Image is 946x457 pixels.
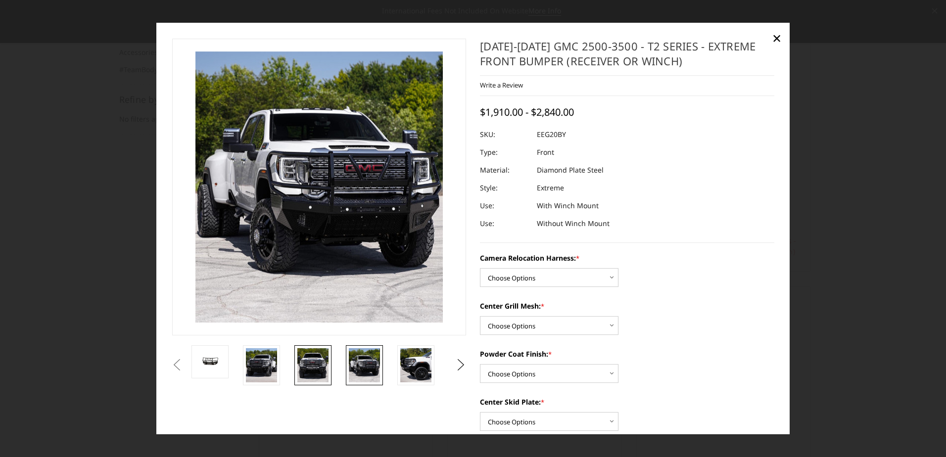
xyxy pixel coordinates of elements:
[246,348,277,382] img: 2020-2023 GMC 2500-3500 - T2 Series - Extreme Front Bumper (receiver or winch)
[537,197,599,215] dd: With Winch Mount
[537,144,554,162] dd: Front
[170,358,185,372] button: Previous
[537,180,564,197] dd: Extreme
[480,215,529,233] dt: Use:
[480,144,529,162] dt: Type:
[297,348,329,382] img: 2020-2023 GMC 2500-3500 - T2 Series - Extreme Front Bumper (receiver or winch)
[349,348,380,382] img: 2020-2023 GMC 2500-3500 - T2 Series - Extreme Front Bumper (receiver or winch)
[480,180,529,197] dt: Style:
[480,81,523,90] a: Write a Review
[769,30,785,46] a: Close
[480,253,774,264] label: Camera Relocation Harness:
[537,215,610,233] dd: Without Winch Mount
[772,27,781,48] span: ×
[480,197,529,215] dt: Use:
[454,358,469,372] button: Next
[172,39,467,335] a: 2020-2023 GMC 2500-3500 - T2 Series - Extreme Front Bumper (receiver or winch)
[480,397,774,408] label: Center Skid Plate:
[480,162,529,180] dt: Material:
[480,349,774,360] label: Powder Coat Finish:
[480,301,774,312] label: Center Grill Mesh:
[480,106,574,119] span: $1,910.00 - $2,840.00
[194,354,226,369] img: 2020-2023 GMC 2500-3500 - T2 Series - Extreme Front Bumper (receiver or winch)
[400,348,431,382] img: 2020-2023 GMC 2500-3500 - T2 Series - Extreme Front Bumper (receiver or winch)
[480,39,774,76] h1: [DATE]-[DATE] GMC 2500-3500 - T2 Series - Extreme Front Bumper (receiver or winch)
[537,162,604,180] dd: Diamond Plate Steel
[480,126,529,144] dt: SKU:
[537,126,566,144] dd: EEG20BY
